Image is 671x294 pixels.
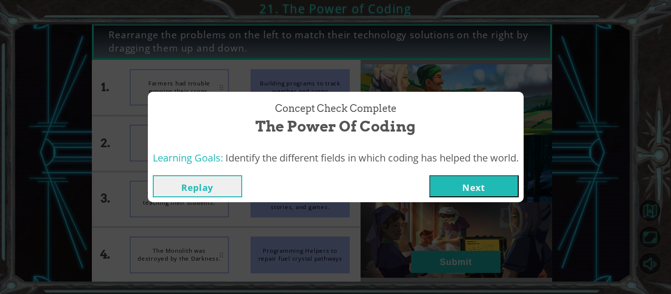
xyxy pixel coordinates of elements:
[153,175,242,197] button: Replay
[429,175,519,197] button: Next
[255,116,416,137] span: The Power of Coding
[275,102,396,116] span: Concept Check Complete
[153,151,223,164] span: Learning Goals:
[225,151,519,164] span: Identify the different fields in which coding has helped the world.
